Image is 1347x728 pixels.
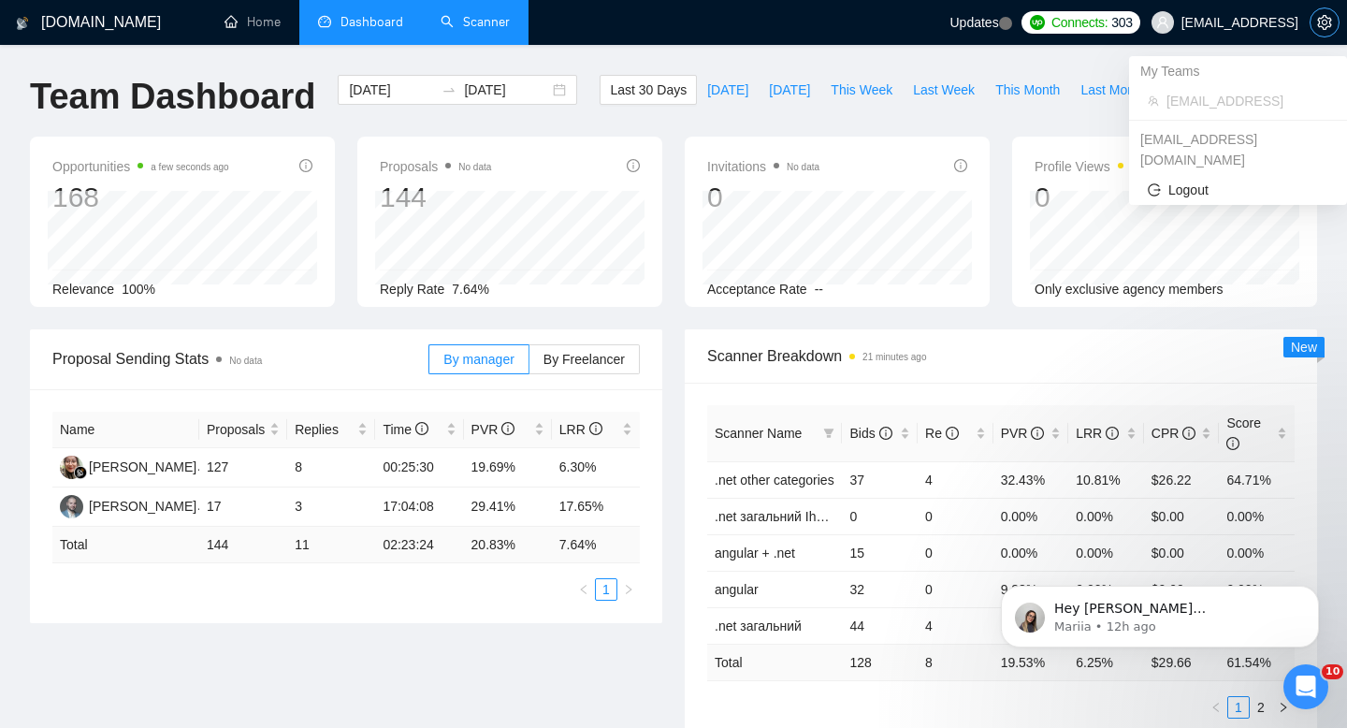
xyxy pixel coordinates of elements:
[707,344,1295,368] span: Scanner Breakdown
[559,422,602,437] span: LRR
[74,466,87,479] img: gigradar-bm.png
[918,607,993,644] td: 4
[1156,16,1169,29] span: user
[1035,180,1195,215] div: 0
[52,412,199,448] th: Name
[52,180,229,215] div: 168
[207,419,266,440] span: Proposals
[543,352,625,367] span: By Freelancer
[819,419,838,447] span: filter
[849,426,891,441] span: Bids
[229,356,262,366] span: No data
[199,412,287,448] th: Proposals
[993,534,1069,571] td: 0.00%
[913,80,975,100] span: Last Week
[1166,91,1328,111] span: [EMAIL_ADDRESS]
[1068,461,1144,498] td: 10.81%
[375,488,463,527] td: 17:04:08
[501,422,514,435] span: info-circle
[1030,15,1045,30] img: upwork-logo.png
[1283,664,1328,709] iframe: Intercom live chat
[617,578,640,601] button: right
[715,473,834,488] a: .net other categories
[1226,415,1261,451] span: Score
[1035,155,1195,178] span: Profile Views
[52,347,428,371] span: Proposal Sending Stats
[842,461,918,498] td: 37
[1250,696,1272,719] li: 2
[552,527,640,563] td: 7.64 %
[823,428,834,439] span: filter
[918,571,993,607] td: 0
[1148,180,1328,200] span: Logout
[60,498,196,513] a: VK[PERSON_NAME]
[1144,534,1220,571] td: $0.00
[949,15,998,30] span: Updates
[759,75,820,105] button: [DATE]
[1106,427,1119,440] span: info-circle
[1272,696,1295,719] li: Next Page
[697,75,759,105] button: [DATE]
[287,412,375,448] th: Replies
[707,282,807,297] span: Acceptance Rate
[552,488,640,527] td: 17.65%
[1144,498,1220,534] td: $0.00
[862,352,926,362] time: 21 minutes ago
[842,644,918,680] td: 128
[715,582,759,597] a: angular
[610,80,687,100] span: Last 30 Days
[442,82,456,97] span: to
[787,162,819,172] span: No data
[452,282,489,297] span: 7.64%
[458,162,491,172] span: No data
[995,80,1060,100] span: This Month
[380,180,491,215] div: 144
[1278,702,1289,713] span: right
[199,488,287,527] td: 17
[572,578,595,601] li: Previous Page
[349,80,434,100] input: Start date
[442,82,456,97] span: swap-right
[295,419,354,440] span: Replies
[1310,7,1340,37] button: setting
[441,14,510,30] a: searchScanner
[52,282,114,297] span: Relevance
[1205,696,1227,719] button: left
[623,584,634,595] span: right
[617,578,640,601] li: Next Page
[715,619,802,633] a: .net загальний
[318,15,331,28] span: dashboard
[820,75,903,105] button: This Week
[769,80,810,100] span: [DATE]
[973,546,1347,677] iframe: Intercom notifications message
[1219,461,1295,498] td: 64.71%
[1151,426,1195,441] span: CPR
[60,495,83,518] img: VK
[224,14,281,30] a: homeHome
[627,159,640,172] span: info-circle
[1035,282,1224,297] span: Only exclusive agency members
[954,159,967,172] span: info-circle
[1080,80,1145,100] span: Last Month
[464,527,552,563] td: 20.83 %
[1144,461,1220,498] td: $26.22
[287,448,375,488] td: 8
[1051,12,1108,33] span: Connects:
[1182,427,1195,440] span: info-circle
[946,427,959,440] span: info-circle
[595,578,617,601] li: 1
[16,8,29,38] img: logo
[60,459,196,473] a: SJ[PERSON_NAME]
[443,352,514,367] span: By manager
[707,644,842,680] td: Total
[1031,427,1044,440] span: info-circle
[842,498,918,534] td: 0
[52,155,229,178] span: Opportunities
[842,534,918,571] td: 15
[1148,183,1161,197] span: logout
[464,488,552,527] td: 29.41%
